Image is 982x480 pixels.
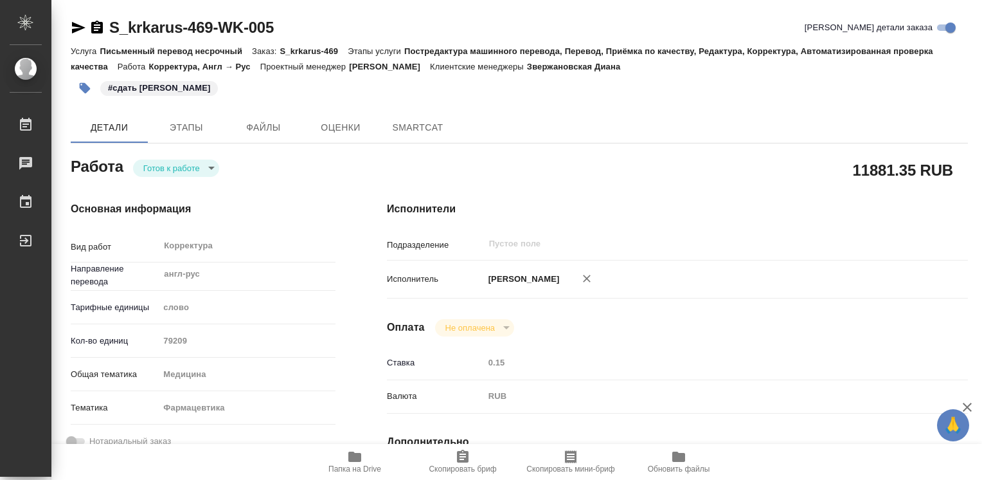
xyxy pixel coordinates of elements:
[625,444,733,480] button: Обновить файлы
[573,264,601,293] button: Удалить исполнителя
[349,62,430,71] p: [PERSON_NAME]
[484,273,560,286] p: [PERSON_NAME]
[71,154,123,177] h2: Работа
[252,46,280,56] p: Заказ:
[260,62,349,71] p: Проектный менеджер
[159,331,335,350] input: Пустое поле
[387,120,449,136] span: SmartCat
[387,434,968,450] h4: Дополнительно
[139,163,204,174] button: Готов к работе
[71,301,159,314] p: Тарифные единицы
[89,435,171,448] span: Нотариальный заказ
[71,74,99,102] button: Добавить тэг
[648,465,710,474] span: Обновить файлы
[133,160,219,177] div: Готов к работе
[328,465,381,474] span: Папка на Drive
[937,409,969,441] button: 🙏
[435,319,514,337] div: Готов к работе
[71,46,933,71] p: Постредактура машинного перевода, Перевод, Приёмка по качеству, Редактура, Корректура, Автоматизи...
[71,201,335,217] h4: Основная информация
[99,82,219,93] span: сдать Вале Горшковой
[430,62,527,71] p: Клиентские менеджеры
[78,120,140,136] span: Детали
[71,402,159,414] p: Тематика
[118,62,149,71] p: Работа
[148,62,260,71] p: Корректура, Англ → Рус
[310,120,371,136] span: Оценки
[526,465,614,474] span: Скопировать мини-бриф
[71,241,159,254] p: Вид работ
[387,320,425,335] h4: Оплата
[71,20,86,35] button: Скопировать ссылку для ЯМессенджера
[301,444,409,480] button: Папка на Drive
[387,201,968,217] h4: Исполнители
[71,263,159,288] p: Направление перевода
[71,368,159,381] p: Общая тематика
[387,273,484,286] p: Исполнитель
[942,412,964,439] span: 🙏
[109,19,274,36] a: S_krkarus-469-WK-005
[387,390,484,403] p: Валюта
[442,322,499,333] button: Не оплачена
[89,20,105,35] button: Скопировать ссылку
[159,297,335,318] div: слово
[159,364,335,385] div: Медицина
[71,335,159,347] p: Кол-во единиц
[429,465,496,474] span: Скопировать бриф
[488,236,889,252] input: Пустое поле
[853,159,953,181] h2: 11881.35 RUB
[409,444,517,480] button: Скопировать бриф
[484,385,920,407] div: RUB
[387,356,484,369] p: Ставка
[527,62,630,71] p: Звержановская Диана
[159,397,335,419] div: Фармацевтика
[156,120,217,136] span: Этапы
[517,444,625,480] button: Скопировать мини-бриф
[805,21,933,34] span: [PERSON_NAME] детали заказа
[280,46,348,56] p: S_krkarus-469
[108,82,210,95] p: #сдать [PERSON_NAME]
[100,46,252,56] p: Письменный перевод несрочный
[387,239,484,252] p: Подразделение
[71,46,100,56] p: Услуга
[233,120,294,136] span: Файлы
[348,46,404,56] p: Этапы услуги
[484,353,920,372] input: Пустое поле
